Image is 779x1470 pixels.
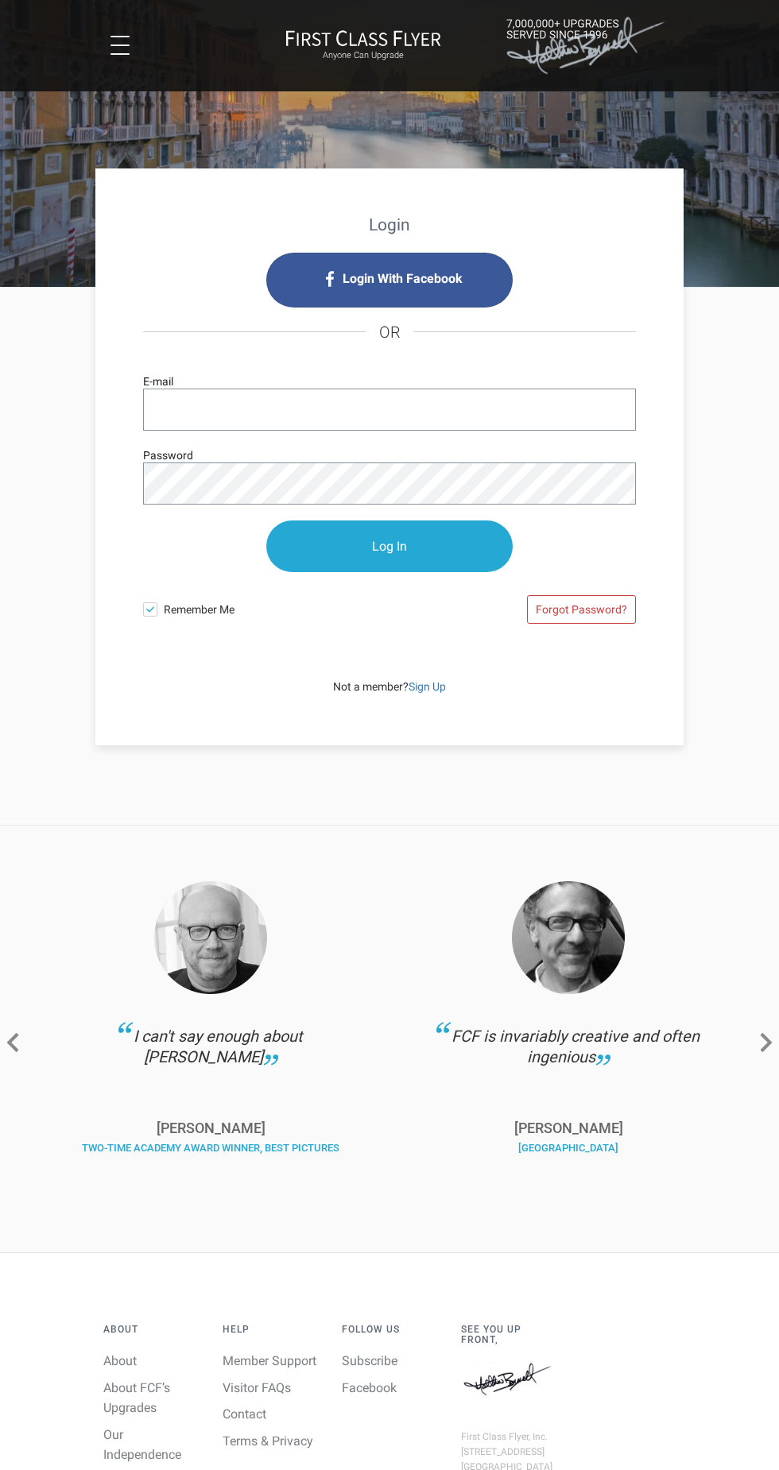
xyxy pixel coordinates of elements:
small: Anyone Can Upgrade [285,50,441,61]
a: About [103,1353,137,1368]
p: [PERSON_NAME] [437,1121,700,1135]
img: Haggis-v2.png [154,881,267,994]
div: Two-Time Academy Award Winner, Best Pictures [79,1141,342,1167]
input: Log In [266,520,513,572]
a: Member Support [223,1353,316,1368]
h4: About [103,1325,199,1335]
span: Not a member? [333,680,446,693]
div: First Class Flyer, Inc. [461,1429,556,1445]
h4: See You Up Front, [461,1325,556,1345]
label: E-mail [143,373,173,390]
img: Thomas.png [512,881,625,994]
p: [PERSON_NAME] [79,1121,342,1135]
div: I can't say enough about [PERSON_NAME] [79,1026,342,1105]
a: Subscribe [342,1353,397,1368]
span: Login With Facebook [343,266,463,292]
strong: Login [369,215,410,234]
a: Forgot Password? [527,595,636,624]
a: First Class FlyerAnyone Can Upgrade [285,29,441,61]
h4: Follow Us [342,1325,437,1335]
a: Sign Up [409,680,446,693]
h4: OR [143,308,636,357]
a: Our Independence [103,1427,181,1463]
h4: Help [223,1325,318,1335]
i: Login with Facebook [266,253,513,308]
a: Next slide [754,1027,779,1067]
a: Visitor FAQs [223,1380,291,1395]
div: FCF is invariably creative and often ingenious [437,1026,700,1105]
label: Password [143,447,193,464]
a: Contact [223,1406,266,1422]
img: First Class Flyer [285,29,441,46]
a: Facebook [342,1380,397,1395]
div: [GEOGRAPHIC_DATA] [437,1141,700,1167]
a: About FCF’s Upgrades [103,1380,170,1416]
a: Terms & Privacy [223,1433,313,1449]
img: Matthew J. Bennett [461,1361,556,1398]
span: Remember Me [164,594,389,618]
